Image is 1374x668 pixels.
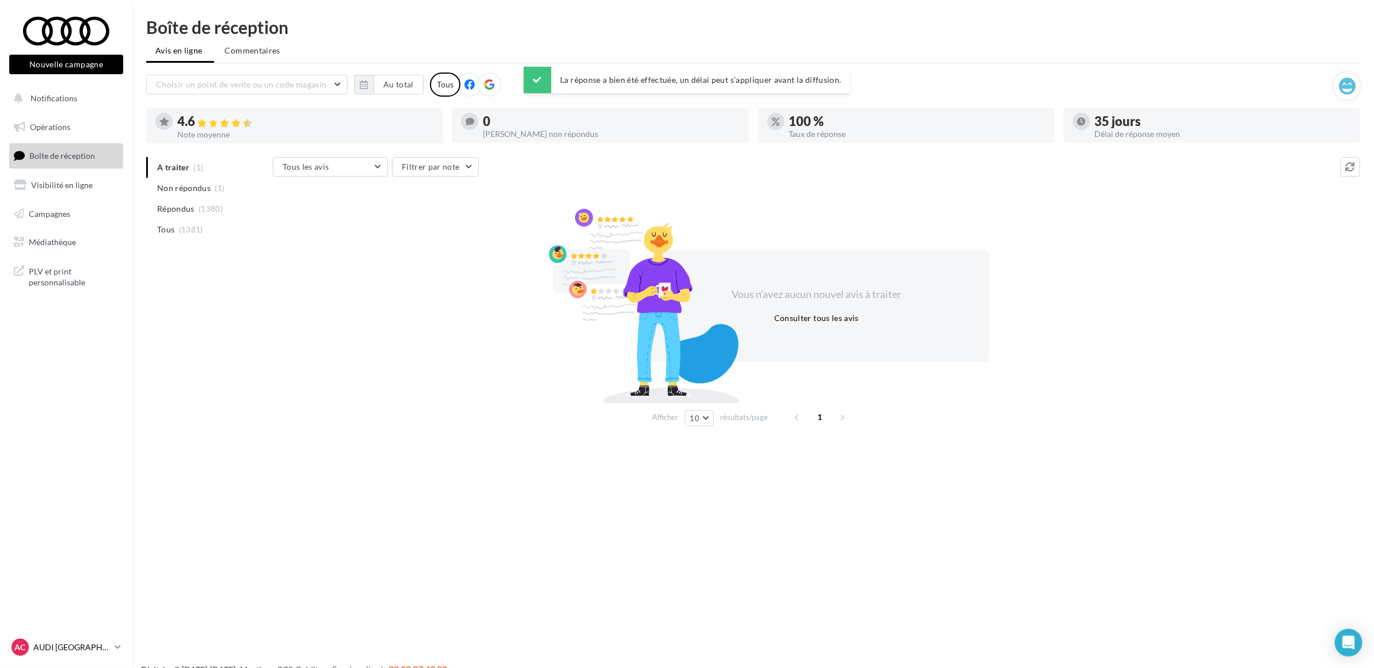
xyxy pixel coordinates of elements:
span: 10 [690,414,700,423]
div: Taux de réponse [789,130,1045,138]
span: Notifications [31,93,77,103]
button: Filtrer par note [392,157,479,177]
button: Consulter tous les avis [770,311,863,325]
span: PLV et print personnalisable [29,264,119,288]
div: Vous n'avez aucun nouvel avis à traiter [718,287,916,302]
span: résultats/page [720,412,768,423]
div: La réponse a bien été effectuée, un délai peut s’appliquer avant la diffusion. [523,67,850,93]
span: Tous [157,224,174,235]
a: Médiathèque [7,230,125,254]
button: 10 [685,410,714,426]
button: Notifications [7,86,121,110]
button: Au total [354,75,424,94]
div: Note moyenne [177,131,433,139]
span: Campagnes [29,208,70,218]
span: Choisir un point de vente ou un code magasin [156,79,326,89]
a: Campagnes [7,202,125,226]
div: 0 [483,115,739,128]
span: 1 [810,408,829,426]
span: (1381) [179,225,203,234]
button: Au total [374,75,424,94]
span: Visibilité en ligne [31,180,93,190]
div: 35 jours [1095,115,1351,128]
div: 4.6 [177,115,433,128]
button: Choisir un point de vente ou un code magasin [146,75,348,94]
button: Nouvelle campagne [9,55,123,74]
span: (1380) [199,204,223,213]
div: Open Intercom Messenger [1335,629,1362,656]
span: Afficher [653,412,679,423]
span: Répondus [157,203,195,215]
a: Boîte de réception [7,143,125,168]
span: Médiathèque [29,237,76,247]
a: Opérations [7,115,125,139]
span: Boîte de réception [29,151,95,161]
div: Tous [430,72,460,97]
div: Délai de réponse moyen [1095,130,1351,138]
div: [PERSON_NAME] non répondus [483,130,739,138]
span: (1) [215,184,225,193]
span: AC [15,642,26,653]
div: Boîte de réception [146,18,1360,36]
a: AC AUDI [GEOGRAPHIC_DATA] [9,636,123,658]
a: PLV et print personnalisable [7,259,125,293]
button: Tous les avis [273,157,388,177]
a: Visibilité en ligne [7,173,125,197]
span: Tous les avis [283,162,329,171]
p: AUDI [GEOGRAPHIC_DATA] [33,642,110,653]
span: Opérations [30,122,70,132]
div: 100 % [789,115,1045,128]
span: Non répondus [157,182,211,194]
span: Commentaires [225,45,280,56]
